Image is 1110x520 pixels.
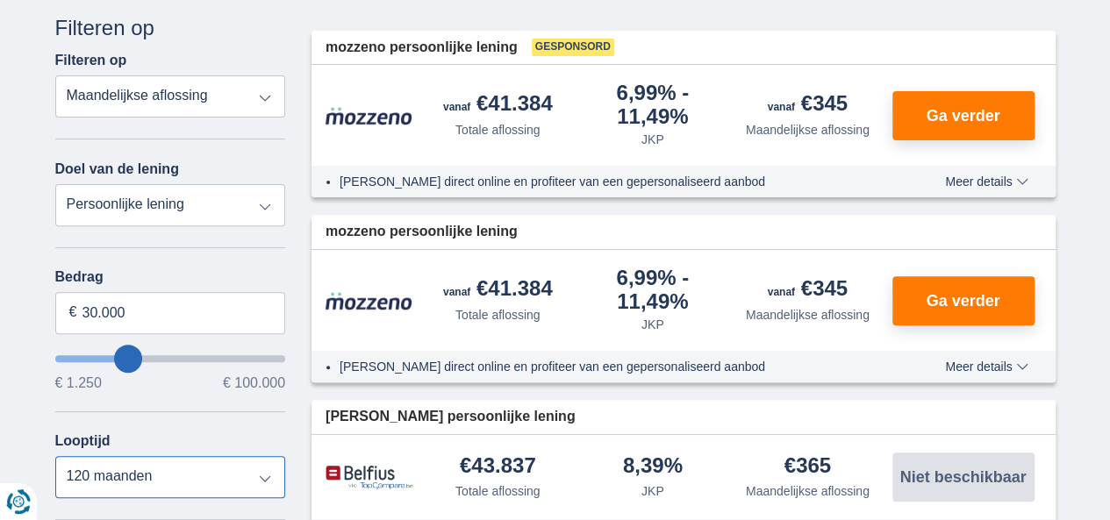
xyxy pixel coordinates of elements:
[768,278,848,303] div: €345
[583,82,724,127] div: 6,99%
[746,306,870,324] div: Maandelijkse aflossing
[455,482,541,500] div: Totale aflossing
[340,358,881,375] li: [PERSON_NAME] direct online en profiteer van een gepersonaliseerd aanbod
[932,175,1041,189] button: Meer details
[55,13,286,43] div: Filteren op
[899,469,1026,485] span: Niet beschikbaar
[892,276,1035,325] button: Ga verder
[583,267,724,312] div: 6,99%
[55,433,111,449] label: Looptijd
[326,38,518,58] span: mozzeno persoonlijke lening
[641,316,664,333] div: JKP
[746,482,870,500] div: Maandelijkse aflossing
[641,482,664,500] div: JKP
[945,175,1028,188] span: Meer details
[455,306,541,324] div: Totale aflossing
[746,121,870,139] div: Maandelijkse aflossing
[340,173,881,190] li: [PERSON_NAME] direct online en profiteer van een gepersonaliseerd aanbod
[326,465,413,490] img: product.pl.alt Belfius
[926,293,999,309] span: Ga verder
[460,455,536,479] div: €43.837
[55,269,286,285] label: Bedrag
[784,455,831,479] div: €365
[932,360,1041,374] button: Meer details
[443,278,553,303] div: €41.384
[455,121,541,139] div: Totale aflossing
[69,303,77,323] span: €
[926,108,999,124] span: Ga verder
[768,93,848,118] div: €345
[945,360,1028,373] span: Meer details
[623,455,683,479] div: 8,39%
[443,93,553,118] div: €41.384
[55,53,127,68] label: Filteren op
[641,131,664,148] div: JKP
[55,161,179,177] label: Doel van de lening
[326,222,518,242] span: mozzeno persoonlijke lening
[892,452,1035,502] button: Niet beschikbaar
[326,407,575,427] span: [PERSON_NAME] persoonlijke lening
[55,376,102,390] span: € 1.250
[326,291,413,310] img: product.pl.alt Mozzeno
[532,39,614,56] span: Gesponsord
[55,355,286,362] input: wantToBorrow
[223,376,285,390] span: € 100.000
[326,106,413,125] img: product.pl.alt Mozzeno
[892,91,1035,140] button: Ga verder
